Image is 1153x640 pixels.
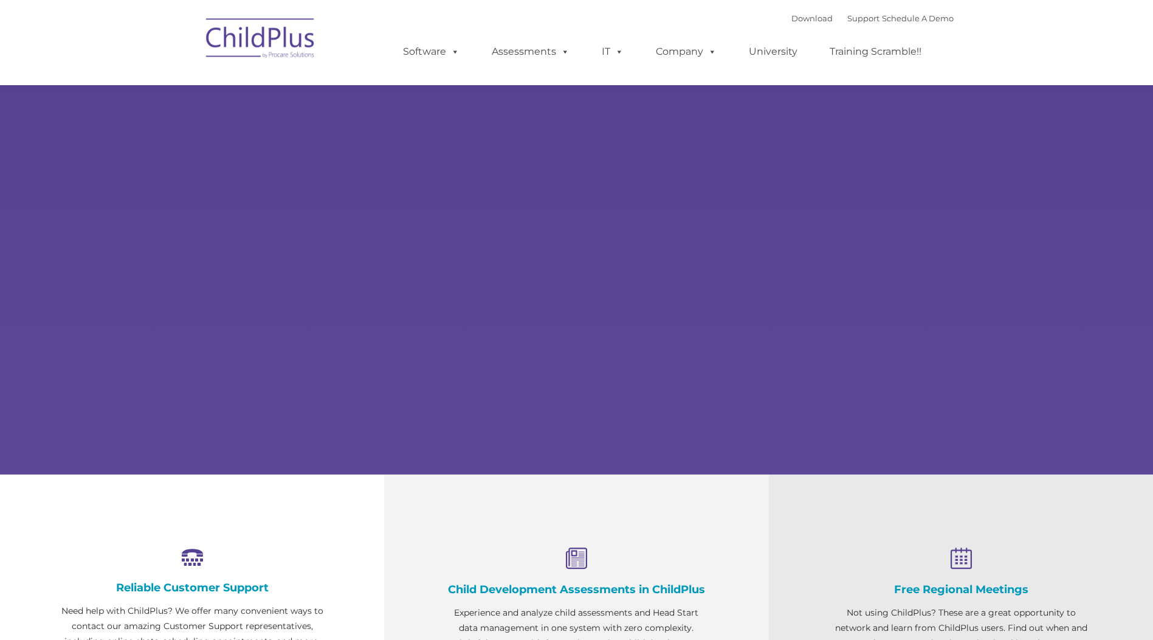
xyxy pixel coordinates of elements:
a: IT [590,40,636,64]
a: Software [391,40,472,64]
h4: Child Development Assessments in ChildPlus [445,583,707,596]
h4: Reliable Customer Support [61,581,323,594]
a: Download [791,13,833,23]
a: Support [847,13,879,23]
font: | [791,13,954,23]
a: University [737,40,810,64]
a: Training Scramble!! [817,40,934,64]
img: ChildPlus by Procare Solutions [200,10,322,71]
a: Company [644,40,729,64]
a: Schedule A Demo [882,13,954,23]
a: Assessments [480,40,582,64]
h4: Free Regional Meetings [830,583,1092,596]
